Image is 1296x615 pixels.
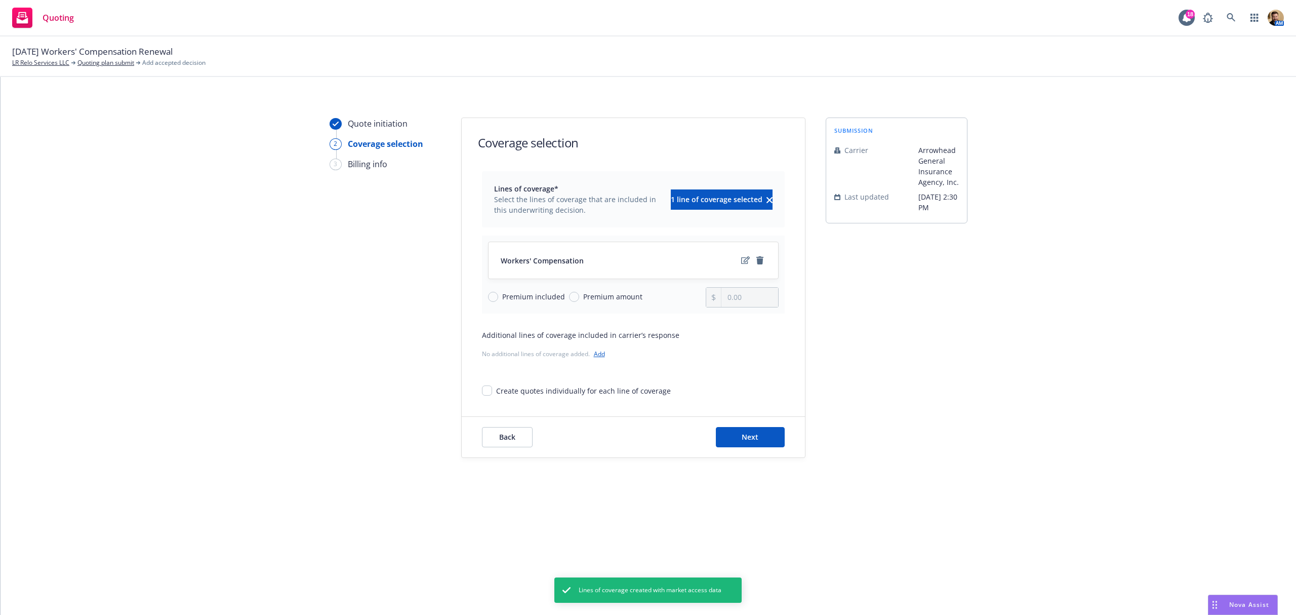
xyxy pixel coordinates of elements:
[501,255,584,266] span: Workers' Compensation
[1186,10,1195,19] div: 18
[348,118,408,130] div: Quote initiation
[142,58,206,67] span: Add accepted decision
[499,432,515,442] span: Back
[330,138,342,150] div: 2
[494,183,665,194] span: Lines of coverage*
[348,138,423,150] div: Coverage selection
[502,291,565,302] span: Premium included
[583,291,642,302] span: Premium amount
[742,432,758,442] span: Next
[348,158,387,170] div: Billing info
[844,191,889,202] span: Last updated
[721,288,778,307] input: 0.00
[494,194,665,215] span: Select the lines of coverage that are included in this underwriting decision.
[496,386,671,396] div: Create quotes individually for each line of coverage
[918,191,959,213] span: [DATE] 2:30 PM
[594,350,605,358] a: Add
[478,134,579,151] h1: Coverage selection
[834,126,873,135] span: submission
[330,159,342,170] div: 3
[488,292,498,302] input: Premium included
[844,145,868,156] span: Carrier
[1268,10,1284,26] img: photo
[1208,595,1221,614] div: Drag to move
[716,427,785,447] button: Next
[77,58,134,67] a: Quoting plan submit
[569,292,579,302] input: Premium amount
[754,254,766,266] a: remove
[766,197,773,203] svg: clear selection
[671,195,762,204] span: 1 line of coverage selected
[1244,8,1265,28] a: Switch app
[918,145,959,187] span: Arrowhead General Insurance Agency, Inc.
[1221,8,1241,28] a: Search
[12,58,69,67] a: LR Relo Services LLC
[12,45,173,58] span: [DATE] Workers' Compensation Renewal
[1198,8,1218,28] a: Report a Bug
[579,586,721,595] span: Lines of coverage created with market access data
[482,349,785,359] div: No additional lines of coverage added.
[43,14,74,22] span: Quoting
[671,189,773,210] button: 1 line of coverage selectedclear selection
[740,254,752,266] a: edit
[482,330,785,340] div: Additional lines of coverage included in carrier’s response
[1208,595,1278,615] button: Nova Assist
[1229,600,1269,609] span: Nova Assist
[8,4,78,32] a: Quoting
[482,427,533,447] button: Back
